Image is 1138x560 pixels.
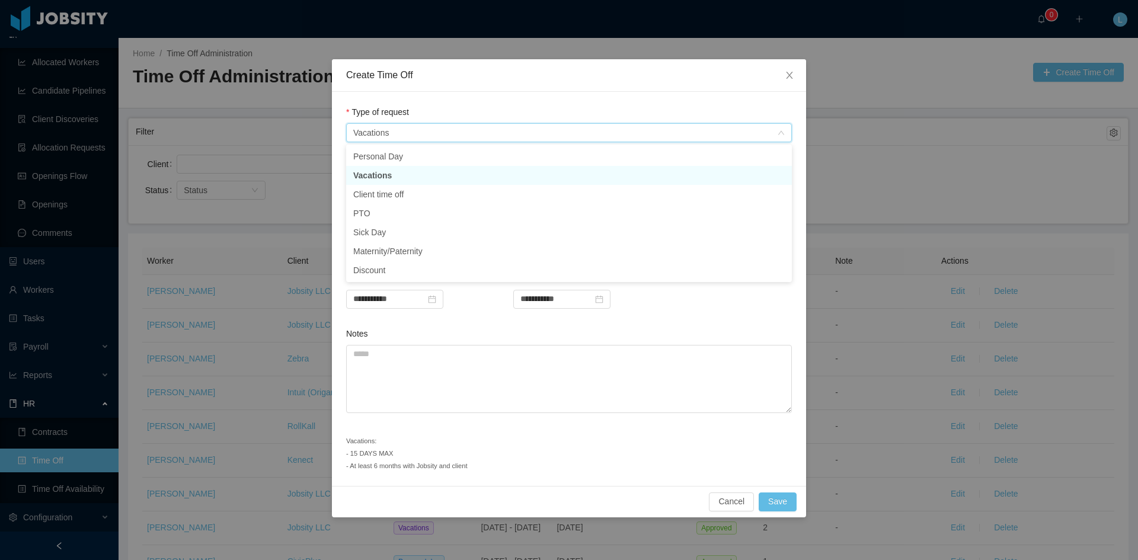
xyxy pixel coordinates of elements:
div: Create Time Off [346,69,792,82]
i: icon: calendar [428,295,436,303]
label: Notes [346,329,368,338]
li: Discount [346,261,792,280]
li: PTO [346,204,792,223]
div: Vacations [353,124,389,142]
button: Close [773,59,806,92]
textarea: Notes [346,345,792,413]
i: icon: calendar [595,295,603,303]
i: icon: close [785,71,794,80]
li: Client time off [346,185,792,204]
button: Save [759,492,797,511]
button: Cancel [709,492,754,511]
label: End Date [513,274,554,283]
li: Maternity/Paternity [346,242,792,261]
li: Sick Day [346,223,792,242]
label: Start Date [346,274,389,283]
small: Vacations: - 15 DAYS MAX - At least 6 months with Jobsity and client [346,437,468,469]
li: Vacations [346,166,792,185]
label: Type of request [346,107,409,117]
li: Personal Day [346,147,792,166]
